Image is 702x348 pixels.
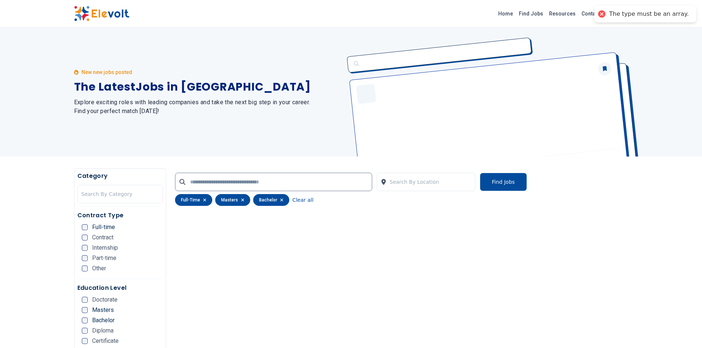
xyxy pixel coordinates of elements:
[74,98,342,116] h2: Explore exciting roles with leading companies and take the next big step in your career. Find you...
[74,80,342,94] h1: The Latest Jobs in [GEOGRAPHIC_DATA]
[609,10,689,18] div: The type must be an array.
[480,173,527,191] button: Find Jobs
[82,266,88,271] input: Other
[215,194,250,206] div: masters
[82,328,88,334] input: Diploma
[82,307,88,313] input: Masters
[92,224,115,230] span: Full-time
[82,245,88,251] input: Internship
[77,284,163,292] h5: Education Level
[82,338,88,344] input: Certificate
[495,8,516,20] a: Home
[92,235,113,240] span: Contract
[579,8,603,20] a: Contact
[92,297,118,303] span: Doctorate
[81,68,132,76] p: New new jobs posted
[82,235,88,240] input: Contract
[516,8,546,20] a: Find Jobs
[92,307,114,313] span: Masters
[92,328,113,334] span: Diploma
[175,194,212,206] div: full-time
[82,297,88,303] input: Doctorate
[92,338,119,344] span: Certificate
[74,6,129,21] img: Elevolt
[92,245,118,251] span: Internship
[77,172,163,180] h5: Category
[82,224,88,230] input: Full-time
[253,194,289,206] div: bachelor
[82,317,88,323] input: Bachelor
[77,211,163,220] h5: Contract Type
[92,317,115,323] span: Bachelor
[92,266,106,271] span: Other
[82,255,88,261] input: Part-time
[92,255,116,261] span: Part-time
[546,8,579,20] a: Resources
[292,194,313,206] button: Clear all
